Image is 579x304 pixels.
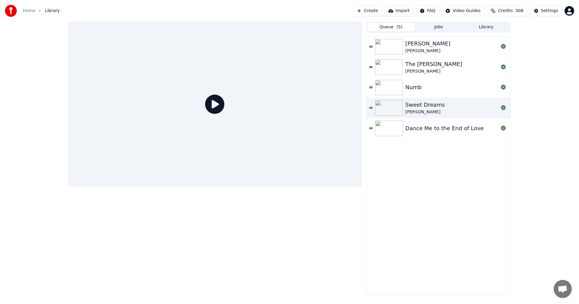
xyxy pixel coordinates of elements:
div: Settings [541,8,558,14]
div: Sweet Dreams [405,101,445,109]
button: Credits308 [487,5,527,16]
div: [PERSON_NAME] [405,68,462,74]
button: Video Guides [441,5,484,16]
div: [PERSON_NAME] [405,48,451,54]
span: ( 5 ) [397,24,403,30]
button: Create [353,5,382,16]
div: [PERSON_NAME] [405,109,445,115]
button: FAQ [416,5,439,16]
button: Queue [367,23,415,32]
div: Numb [405,83,422,92]
img: youka [5,5,17,17]
a: Home [23,8,35,14]
div: [PERSON_NAME] [405,39,451,48]
button: Settings [530,5,562,16]
button: Import [384,5,413,16]
div: Dance Me to the End of Love [405,124,484,133]
div: The [PERSON_NAME] [405,60,462,68]
nav: breadcrumb [23,8,60,14]
span: Library [45,8,60,14]
span: 308 [515,8,524,14]
a: Öppna chatt [554,280,572,298]
span: Credits [498,8,513,14]
button: Library [462,23,510,32]
button: Jobs [415,23,463,32]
